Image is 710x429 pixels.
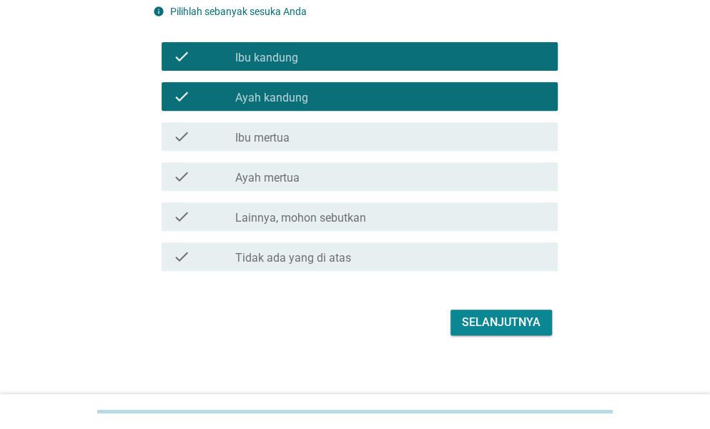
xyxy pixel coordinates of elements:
[170,6,307,17] label: Pilihlah sebanyak sesuka Anda
[235,91,308,105] label: Ayah kandung
[153,6,164,17] i: info
[235,171,300,185] label: Ayah mertua
[173,48,190,65] i: check
[235,251,351,265] label: Tidak ada yang di atas
[235,131,290,145] label: Ibu mertua
[173,248,190,265] i: check
[173,128,190,145] i: check
[235,51,298,65] label: Ibu kandung
[235,211,366,225] label: Lainnya, mohon sebutkan
[173,208,190,225] i: check
[450,310,552,335] button: Selanjutnya
[173,88,190,105] i: check
[173,168,190,185] i: check
[462,314,541,331] div: Selanjutnya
